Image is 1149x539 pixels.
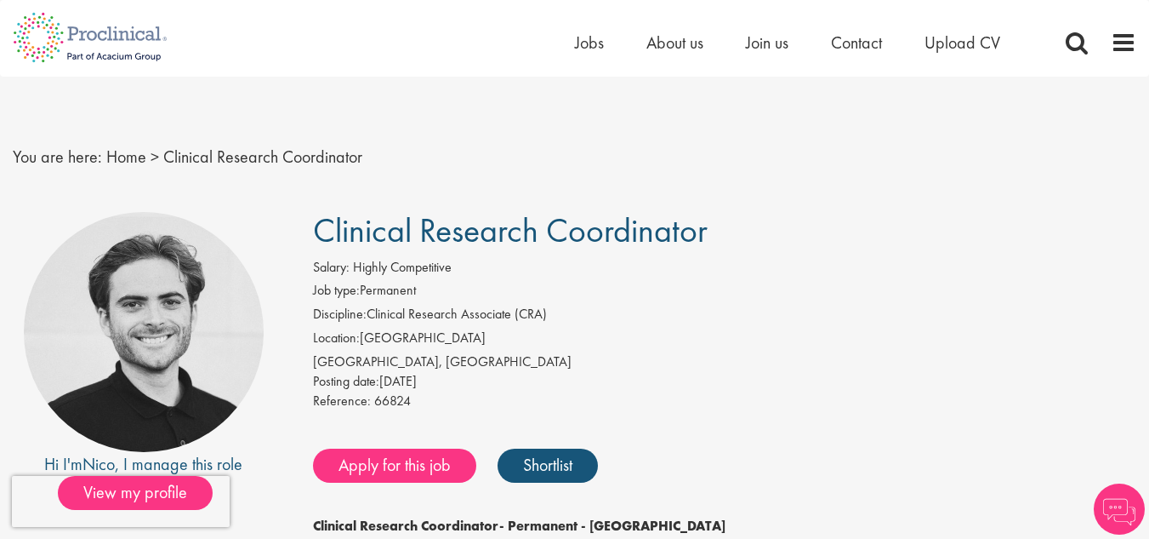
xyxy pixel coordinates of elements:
a: Apply for this job [313,449,476,483]
div: [GEOGRAPHIC_DATA], [GEOGRAPHIC_DATA] [313,353,1136,372]
strong: - Permanent - [GEOGRAPHIC_DATA] [499,517,725,535]
label: Salary: [313,258,350,278]
label: Discipline: [313,305,367,324]
img: Chatbot [1094,484,1145,535]
a: Join us [746,32,788,54]
div: [DATE] [313,372,1136,392]
li: [GEOGRAPHIC_DATA] [313,329,1136,353]
span: Clinical Research Coordinator [163,146,362,168]
a: Nico [82,453,115,475]
li: Permanent [313,281,1136,305]
span: 66824 [374,392,411,410]
iframe: reCAPTCHA [12,476,230,527]
span: Clinical Research Coordinator [313,209,708,252]
a: breadcrumb link [106,146,146,168]
strong: Clinical Research Coordinator [313,517,499,535]
a: Contact [831,32,882,54]
a: Upload CV [924,32,1000,54]
img: imeage of recruiter Nico Kohlwes [24,212,264,452]
li: Clinical Research Associate (CRA) [313,305,1136,329]
div: Hi I'm , I manage this role [13,452,275,477]
span: You are here: [13,146,102,168]
a: About us [646,32,703,54]
label: Location: [313,329,360,348]
span: Posting date: [313,372,379,390]
span: > [151,146,159,168]
label: Job type: [313,281,360,301]
a: Jobs [575,32,604,54]
label: Reference: [313,392,371,411]
a: Shortlist [498,449,598,483]
span: Highly Competitive [353,258,452,276]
